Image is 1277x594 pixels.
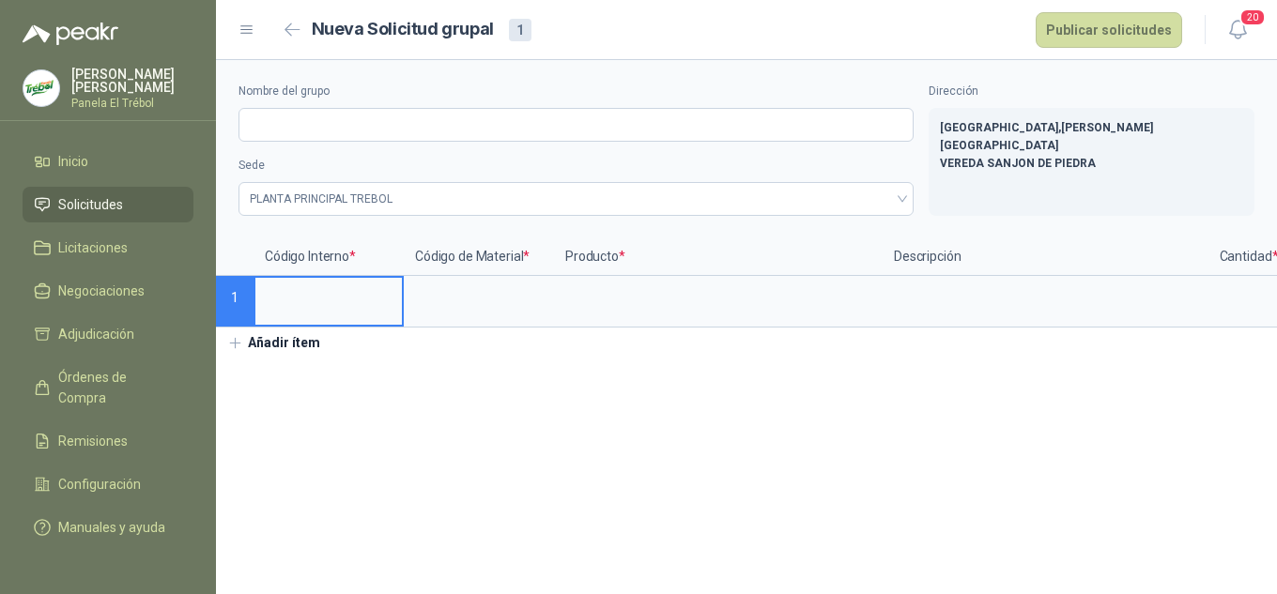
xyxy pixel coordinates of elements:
a: Inicio [23,144,193,179]
div: 1 [509,19,531,41]
span: 20 [1239,8,1266,26]
span: Órdenes de Compra [58,367,176,408]
label: Nombre del grupo [238,83,914,100]
p: Código Interno [254,238,404,276]
img: Company Logo [23,70,59,106]
a: Solicitudes [23,187,193,222]
a: Adjudicación [23,316,193,352]
span: PLANTA PRINCIPAL TREBOL [250,185,902,213]
span: Negociaciones [58,281,145,301]
label: Sede [238,157,914,175]
span: Remisiones [58,431,128,451]
span: Adjudicación [58,324,134,344]
a: Negociaciones [23,273,193,309]
h2: Nueva Solicitud grupal [312,16,494,43]
p: Panela El Trébol [71,98,193,109]
a: Órdenes de Compra [23,359,193,416]
a: Manuales y ayuda [23,510,193,545]
p: Código de Material [404,238,554,276]
a: Licitaciones [23,230,193,266]
button: Publicar solicitudes [1036,12,1182,48]
span: Manuales y ayuda [58,517,165,538]
span: Solicitudes [58,194,123,215]
button: 20 [1221,13,1254,47]
label: Dirección [929,83,1254,100]
p: Descripción [883,238,1211,276]
span: Licitaciones [58,237,128,258]
a: Remisiones [23,423,193,459]
button: Añadir ítem [216,327,331,359]
p: Producto [554,238,883,276]
span: Configuración [58,474,141,495]
span: Inicio [58,151,88,172]
a: Configuración [23,466,193,502]
p: VEREDA SANJON DE PIEDRA [940,155,1243,173]
img: Logo peakr [23,23,118,45]
p: [GEOGRAPHIC_DATA] , [PERSON_NAME][GEOGRAPHIC_DATA] [940,119,1243,155]
p: [PERSON_NAME] [PERSON_NAME] [71,68,193,94]
p: 1 [216,276,254,327]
